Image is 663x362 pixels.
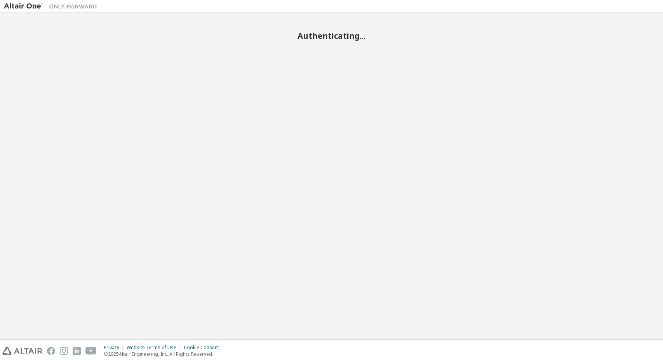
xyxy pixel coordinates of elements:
[73,347,81,355] img: linkedin.svg
[47,347,55,355] img: facebook.svg
[127,345,184,351] div: Website Terms of Use
[60,347,68,355] img: instagram.svg
[104,345,127,351] div: Privacy
[2,347,42,355] img: altair_logo.svg
[85,347,97,355] img: youtube.svg
[104,351,224,357] p: © 2025 Altair Engineering, Inc. All Rights Reserved.
[184,345,224,351] div: Cookie Consent
[4,31,659,41] h2: Authenticating...
[4,2,101,10] img: Altair One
